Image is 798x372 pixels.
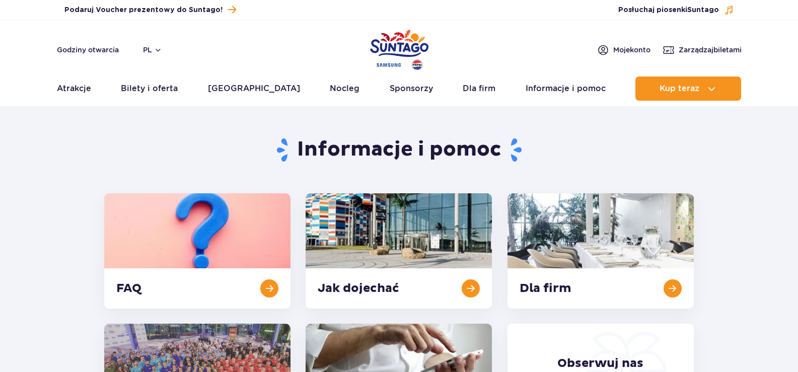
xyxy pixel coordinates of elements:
a: Zarządzajbiletami [663,44,742,56]
button: Posłuchaj piosenkiSuntago [618,5,734,15]
span: Zarządzaj biletami [679,45,742,55]
a: Podaruj Voucher prezentowy do Suntago! [64,3,236,17]
span: Obserwuj nas [557,356,643,371]
a: Dla firm [463,77,495,101]
button: pl [143,45,162,55]
a: Park of Poland [370,25,428,71]
span: Moje konto [613,45,650,55]
button: Kup teraz [635,77,741,101]
a: Sponsorzy [390,77,433,101]
a: Mojekonto [597,44,650,56]
a: Informacje i pomoc [526,77,606,101]
span: Kup teraz [660,84,699,93]
span: Podaruj Voucher prezentowy do Suntago! [64,5,223,15]
span: Suntago [687,7,719,14]
a: Bilety i oferta [121,77,178,101]
a: Godziny otwarcia [57,45,119,55]
a: Nocleg [330,77,359,101]
h1: Informacje i pomoc [104,137,694,163]
a: [GEOGRAPHIC_DATA] [208,77,300,101]
a: Atrakcje [57,77,91,101]
span: Posłuchaj piosenki [618,5,719,15]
